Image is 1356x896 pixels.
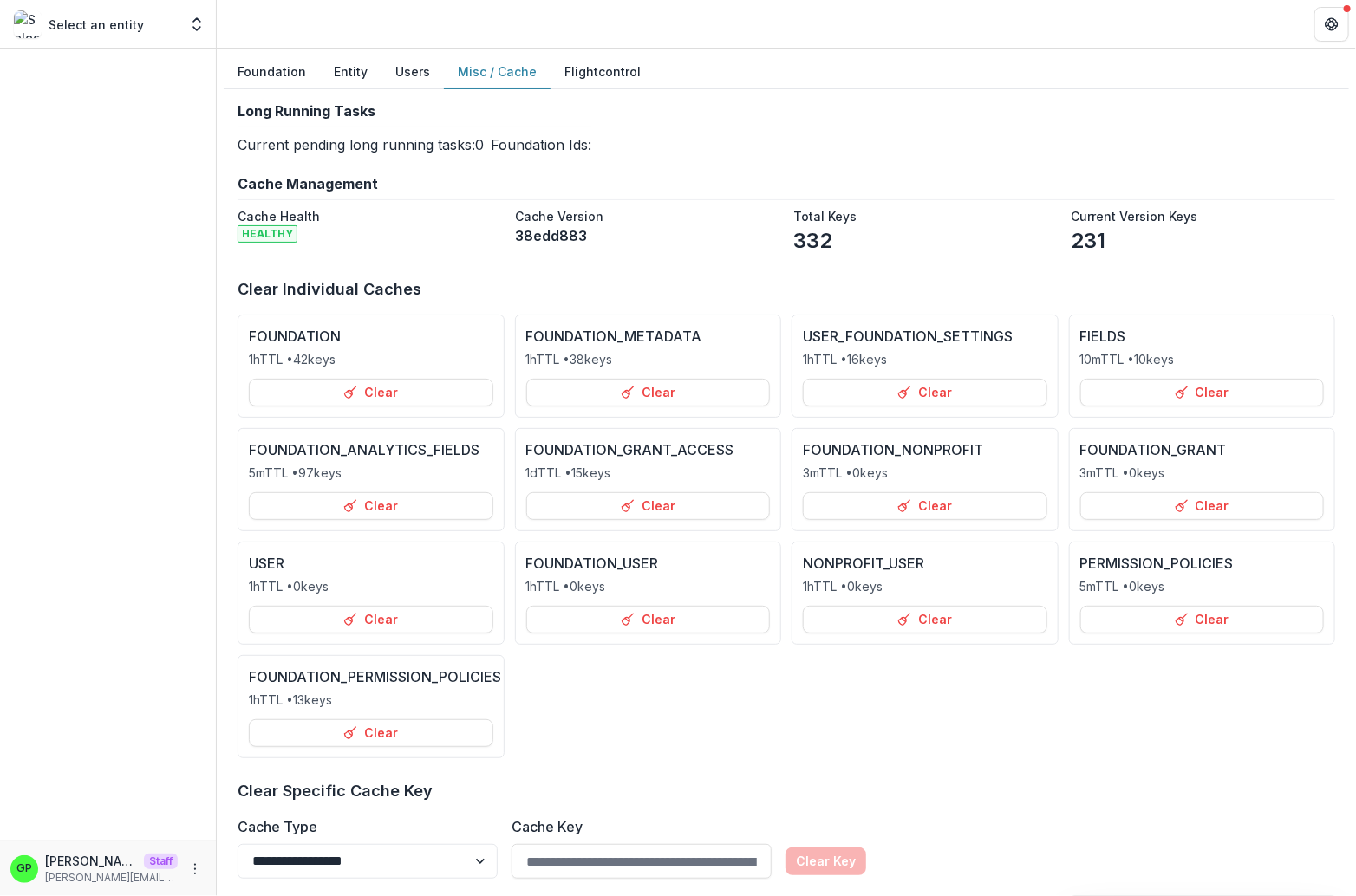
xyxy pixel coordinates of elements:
button: Clear [526,492,771,520]
button: Foundation [224,55,320,89]
p: 1h TTL • 13 keys [249,691,332,709]
label: Cache Type [238,816,487,837]
button: Clear [1080,492,1325,520]
h2: Long Running Tasks [238,103,591,120]
button: More [185,859,205,880]
p: FOUNDATION_GRANT_ACCESS [526,439,734,460]
p: 1h TTL • 42 keys [249,350,336,368]
p: 1d TTL • 15 keys [526,464,611,482]
button: Users [381,55,444,89]
p: Clear Individual Caches [238,277,1335,301]
h2: Cache Management [238,176,1335,192]
button: Clear Key [786,847,866,875]
p: Clear Specific Cache Key [238,779,1335,802]
p: FOUNDATION_PERMISSION_POLICIES [249,666,501,687]
img: Select an entity [14,10,42,38]
dt: Total Keys [793,207,1058,225]
span: healthy [238,225,297,243]
p: NONPROFIT_USER [803,553,924,574]
p: 5m TTL • 0 keys [1080,577,1165,595]
p: FOUNDATION_GRANT [1080,439,1227,460]
label: Cache Key [512,816,761,837]
dd: 231 [1072,225,1336,256]
dt: Current Version Keys [1072,207,1336,225]
p: 1h TTL • 16 keys [803,350,887,368]
dd: 38edd883 [516,225,780,246]
p: [PERSON_NAME] [45,852,137,870]
button: Clear [249,719,493,747]
button: Clear [526,379,771,406]
dd: 332 [793,225,1058,256]
p: 1h TTL • 0 keys [526,577,606,595]
button: Clear [1080,606,1325,633]
p: Foundation Ids: [491,134,591,155]
p: 1h TTL • 0 keys [249,577,329,595]
button: Open entity switcher [185,7,209,42]
button: Clear [249,606,493,633]
p: 3m TTL • 0 keys [1080,464,1165,482]
p: [PERSON_NAME][EMAIL_ADDRESS][DOMAIN_NAME] [45,870,178,886]
button: Clear [249,492,493,520]
p: Staff [144,854,178,869]
dt: Cache Version [516,207,780,225]
p: USER [249,553,284,574]
p: 5m TTL • 97 keys [249,464,342,482]
p: 1h TTL • 0 keys [803,577,883,595]
p: Select an entity [49,16,144,34]
p: 10m TTL • 10 keys [1080,350,1175,368]
p: Current pending long running tasks: 0 [238,134,484,155]
p: FOUNDATION_ANALYTICS_FIELDS [249,439,479,460]
button: Misc / Cache [444,55,551,89]
p: USER_FOUNDATION_SETTINGS [803,326,1013,347]
p: FIELDS [1080,326,1126,347]
button: Entity [320,55,381,89]
button: Clear [526,606,771,633]
p: 3m TTL • 0 keys [803,464,888,482]
p: PERMISSION_POLICIES [1080,553,1234,574]
p: FOUNDATION [249,326,341,347]
button: Clear [1080,379,1325,406]
button: Clear [803,606,1047,633]
p: FOUNDATION_METADATA [526,326,702,347]
button: Clear [249,379,493,406]
p: FOUNDATION_NONPROFIT [803,439,983,460]
button: Clear [803,379,1047,406]
p: 1h TTL • 38 keys [526,350,613,368]
div: Griffin Perry [16,863,32,874]
button: Clear [803,492,1047,520]
button: Get Help [1314,7,1349,42]
p: FOUNDATION_USER [526,553,659,574]
dt: Cache Health [238,207,502,225]
a: Flightcontrol [564,62,641,81]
